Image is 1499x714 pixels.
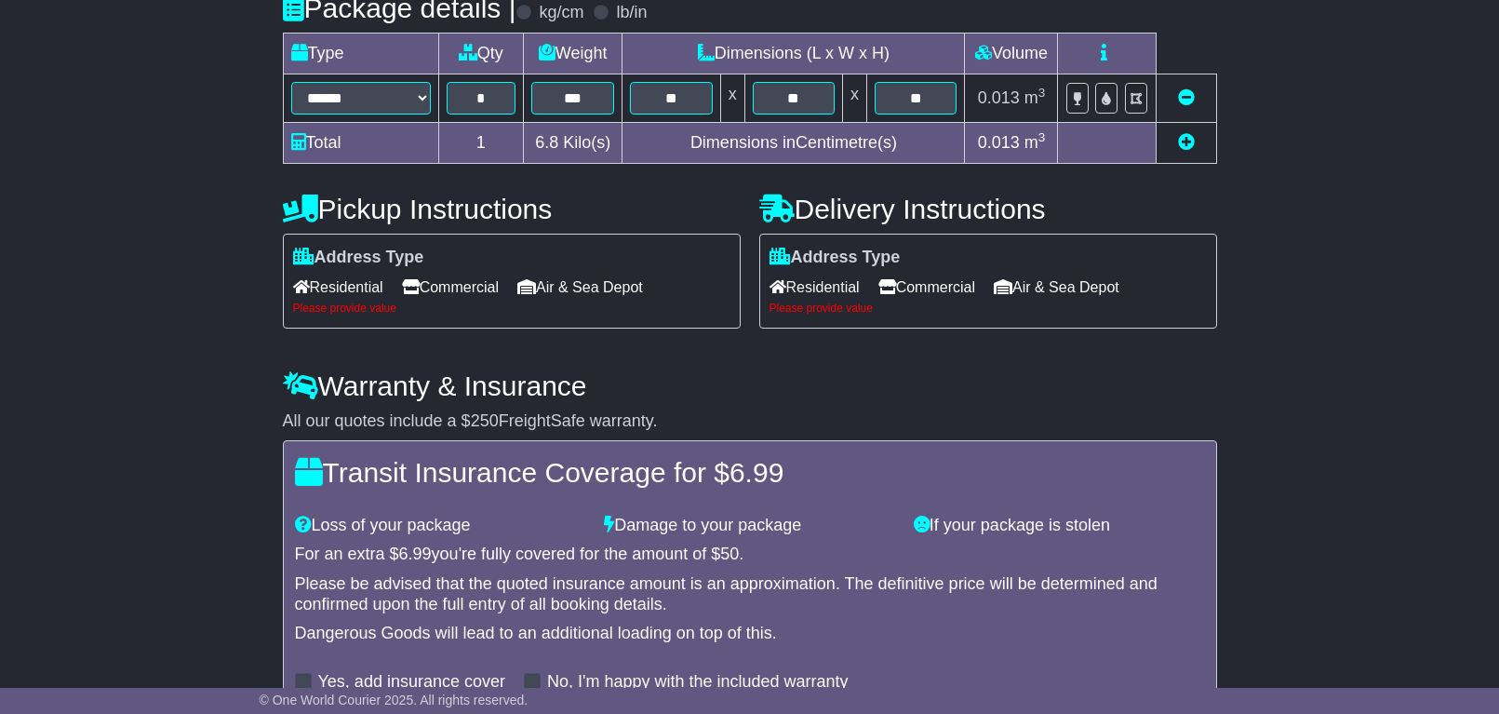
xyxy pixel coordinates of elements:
[843,74,867,123] td: x
[720,74,744,123] td: x
[471,411,499,430] span: 250
[1024,88,1046,107] span: m
[720,545,739,563] span: 50
[1024,133,1046,152] span: m
[965,34,1058,74] td: Volume
[1038,86,1046,100] sup: 3
[904,516,1214,536] div: If your package is stolen
[283,411,1217,432] div: All our quotes include a $ FreightSafe warranty.
[759,194,1217,224] h4: Delivery Instructions
[283,194,741,224] h4: Pickup Instructions
[283,34,438,74] td: Type
[770,248,901,268] label: Address Type
[260,693,529,707] span: © One World Courier 2025. All rights reserved.
[524,34,622,74] td: Weight
[293,273,383,302] span: Residential
[286,516,596,536] div: Loss of your package
[318,672,505,693] label: Yes, add insurance cover
[535,133,558,152] span: 6.8
[622,34,965,74] td: Dimensions (L x W x H)
[539,3,583,23] label: kg/cm
[295,457,1205,488] h4: Transit Insurance Coverage for $
[1178,133,1195,152] a: Add new item
[978,133,1020,152] span: 0.013
[438,123,524,164] td: 1
[293,302,730,315] div: Please provide value
[517,273,643,302] span: Air & Sea Depot
[293,248,424,268] label: Address Type
[622,123,965,164] td: Dimensions in Centimetre(s)
[1178,88,1195,107] a: Remove this item
[729,457,783,488] span: 6.99
[295,624,1205,644] div: Dangerous Goods will lead to an additional loading on top of this.
[283,123,438,164] td: Total
[1038,130,1046,144] sup: 3
[399,545,432,563] span: 6.99
[547,672,849,693] label: No, I'm happy with the included warranty
[295,545,1205,565] div: For an extra $ you're fully covered for the amount of $ .
[438,34,524,74] td: Qty
[994,273,1119,302] span: Air & Sea Depot
[295,574,1205,614] div: Please be advised that the quoted insurance amount is an approximation. The definitive price will...
[595,516,904,536] div: Damage to your package
[978,88,1020,107] span: 0.013
[283,370,1217,401] h4: Warranty & Insurance
[770,273,860,302] span: Residential
[402,273,499,302] span: Commercial
[616,3,647,23] label: lb/in
[878,273,975,302] span: Commercial
[770,302,1207,315] div: Please provide value
[524,123,622,164] td: Kilo(s)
